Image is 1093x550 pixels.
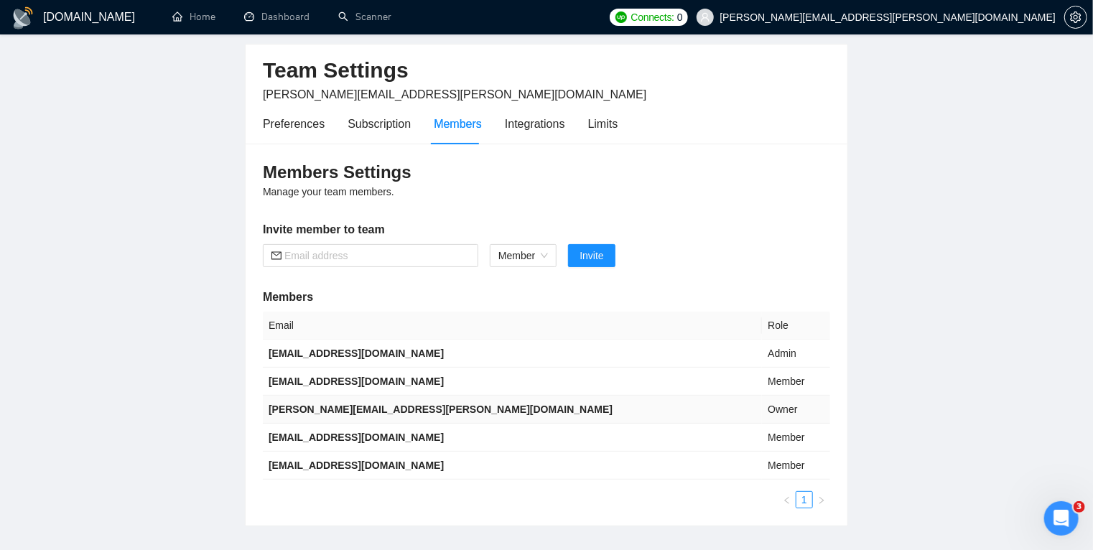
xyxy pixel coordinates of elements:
[778,491,796,508] li: Previous Page
[263,221,830,238] h5: Invite member to team
[434,115,482,133] div: Members
[269,348,444,359] b: [EMAIL_ADDRESS][DOMAIN_NAME]
[677,9,683,25] span: 0
[263,289,830,306] h5: Members
[505,115,565,133] div: Integrations
[817,496,826,505] span: right
[263,56,830,85] h2: Team Settings
[588,115,618,133] div: Limits
[271,251,282,261] span: mail
[568,244,615,267] button: Invite
[269,376,444,387] b: [EMAIL_ADDRESS][DOMAIN_NAME]
[284,248,470,264] input: Email address
[1044,501,1079,536] iframe: Intercom live chat
[615,11,627,23] img: upwork-logo.png
[348,115,411,133] div: Subscription
[244,11,310,23] a: dashboardDashboard
[263,161,830,184] h3: Members Settings
[762,396,830,424] td: Owner
[762,452,830,480] td: Member
[631,9,674,25] span: Connects:
[762,424,830,452] td: Member
[796,492,812,508] a: 1
[11,6,34,29] img: logo
[580,248,603,264] span: Invite
[700,12,710,22] span: user
[762,340,830,368] td: Admin
[796,491,813,508] li: 1
[762,368,830,396] td: Member
[172,11,215,23] a: homeHome
[269,432,444,443] b: [EMAIL_ADDRESS][DOMAIN_NAME]
[813,491,830,508] li: Next Page
[1065,11,1087,23] span: setting
[498,245,548,266] span: Member
[783,496,791,505] span: left
[263,88,646,101] span: [PERSON_NAME][EMAIL_ADDRESS][PERSON_NAME][DOMAIN_NAME]
[263,312,762,340] th: Email
[1064,11,1087,23] a: setting
[269,404,613,415] b: [PERSON_NAME][EMAIL_ADDRESS][PERSON_NAME][DOMAIN_NAME]
[762,312,830,340] th: Role
[338,11,391,23] a: searchScanner
[269,460,444,471] b: [EMAIL_ADDRESS][DOMAIN_NAME]
[263,186,394,197] span: Manage your team members.
[1074,501,1085,513] span: 3
[813,491,830,508] button: right
[778,491,796,508] button: left
[1064,6,1087,29] button: setting
[263,115,325,133] div: Preferences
